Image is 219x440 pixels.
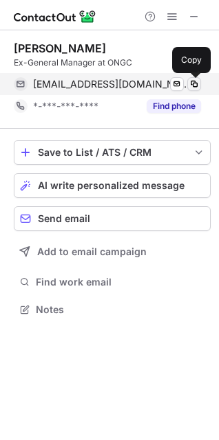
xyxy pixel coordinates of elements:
img: ContactOut v5.3.10 [14,8,96,25]
span: [EMAIL_ADDRESS][DOMAIN_NAME] [33,78,191,90]
button: save-profile-one-click [14,140,211,165]
div: Ex-General Manager at ONGC [14,57,211,69]
button: AI write personalized message [14,173,211,198]
div: [PERSON_NAME] [14,41,106,55]
span: Add to email campaign [37,246,147,257]
button: Find work email [14,272,211,292]
button: Send email [14,206,211,231]
span: Find work email [36,276,205,288]
button: Notes [14,300,211,319]
span: AI write personalized message [38,180,185,191]
button: Reveal Button [147,99,201,113]
button: Add to email campaign [14,239,211,264]
span: Notes [36,303,205,316]
div: Save to List / ATS / CRM [38,147,187,158]
span: Send email [38,213,90,224]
